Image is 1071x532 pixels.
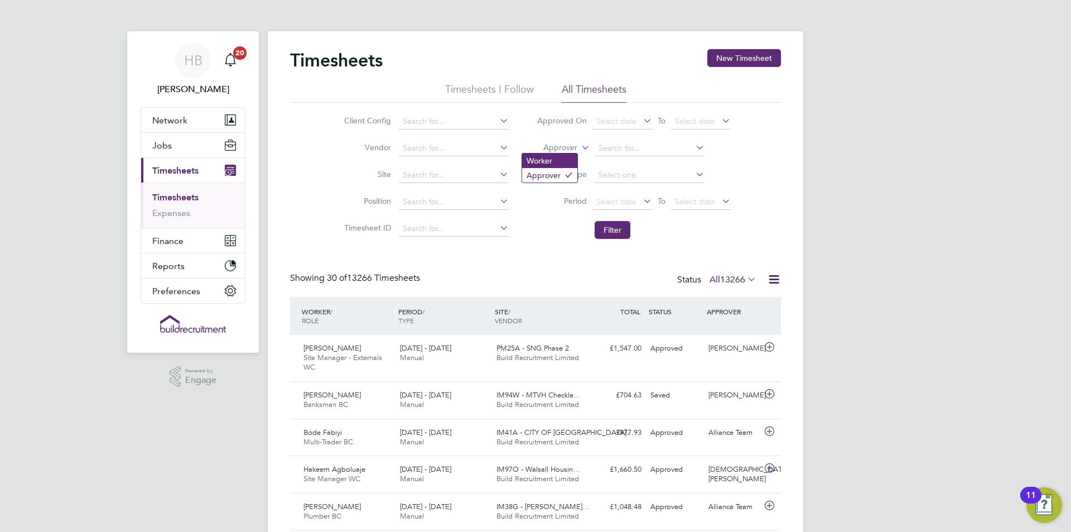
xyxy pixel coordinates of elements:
[141,133,245,157] button: Jobs
[170,366,217,387] a: Powered byEngage
[341,223,391,233] label: Timesheet ID
[710,274,756,285] label: All
[141,228,245,253] button: Finance
[399,221,509,237] input: Search for...
[400,437,424,447] span: Manual
[399,194,509,210] input: Search for...
[141,253,245,278] button: Reports
[160,315,226,333] img: buildrec-logo-retina.png
[588,339,646,358] div: £1,547.00
[341,116,391,126] label: Client Config
[704,339,762,358] div: [PERSON_NAME]
[400,464,451,474] span: [DATE] - [DATE]
[327,272,420,284] span: 13266 Timesheets
[303,437,353,447] span: Multi-Trader BC
[303,353,382,372] span: Site Manager - Externals WC
[704,386,762,405] div: [PERSON_NAME]
[219,42,242,78] a: 20
[400,502,451,511] span: [DATE] - [DATE]
[496,464,580,474] span: IM97O - Walsall Housin…
[152,140,172,151] span: Jobs
[445,83,534,103] li: Timesheets I Follow
[290,272,422,284] div: Showing
[303,428,342,437] span: Bode Fabiyi
[395,301,492,330] div: PERIOD
[496,511,579,521] span: Build Recruitment Limited
[400,343,451,353] span: [DATE] - [DATE]
[341,169,391,179] label: Site
[496,502,590,511] span: IM38G - [PERSON_NAME]…
[646,386,704,405] div: Saved
[127,31,259,353] nav: Main navigation
[646,461,704,479] div: Approved
[492,301,588,330] div: SITE
[496,343,569,353] span: PM25A - SNG Phase 2
[675,196,715,207] span: Select date
[185,366,216,376] span: Powered by
[588,498,646,516] div: £1,048.48
[141,108,245,132] button: Network
[508,307,510,316] span: /
[152,261,185,271] span: Reports
[400,474,424,483] span: Manual
[496,400,579,409] span: Build Recruitment Limited
[400,428,451,437] span: [DATE] - [DATE]
[303,464,365,474] span: Hakeem Agboluaje
[495,316,522,325] span: VENDOR
[399,167,509,183] input: Search for...
[527,142,577,154] label: Approver
[399,114,509,130] input: Search for...
[303,502,361,511] span: [PERSON_NAME]
[646,498,704,516] div: Approved
[496,474,579,483] span: Build Recruitment Limited
[704,301,762,322] div: APPROVER
[400,390,451,400] span: [DATE] - [DATE]
[400,511,424,521] span: Manual
[646,424,704,442] div: Approved
[400,400,424,409] span: Manual
[330,307,332,316] span: /
[595,167,705,183] input: Select one
[303,400,348,409] span: Banksman BC
[302,316,319,325] span: ROLE
[596,196,636,207] span: Select date
[152,236,184,246] span: Finance
[185,376,216,385] span: Engage
[303,343,361,353] span: [PERSON_NAME]
[496,353,579,362] span: Build Recruitment Limited
[290,49,383,71] h2: Timesheets
[152,286,200,296] span: Preferences
[327,272,347,284] span: 30 of
[152,192,199,203] a: Timesheets
[646,339,704,358] div: Approved
[141,83,245,96] span: Hayley Barrance
[152,165,199,176] span: Timesheets
[707,49,781,67] button: New Timesheet
[620,307,640,316] span: TOTAL
[399,141,509,156] input: Search for...
[400,353,424,362] span: Manual
[141,42,245,96] a: HB[PERSON_NAME]
[588,386,646,405] div: £704.63
[299,301,395,330] div: WORKER
[522,168,577,183] li: Approver
[646,301,704,322] div: STATUS
[562,83,626,103] li: All Timesheets
[1026,495,1036,510] div: 11
[675,116,715,126] span: Select date
[184,53,202,68] span: HB
[677,272,759,288] div: Status
[537,196,587,206] label: Period
[233,46,247,60] span: 20
[141,158,245,183] button: Timesheets
[588,424,646,442] div: £977.93
[303,511,341,521] span: Plumber BC
[496,428,634,437] span: IM41A - CITY OF [GEOGRAPHIC_DATA]…
[595,221,630,239] button: Filter
[496,390,581,400] span: IM94W - MTVH Checkla…
[588,461,646,479] div: £1,660.50
[704,424,762,442] div: Alliance Team
[152,115,187,126] span: Network
[141,183,245,228] div: Timesheets
[341,142,391,152] label: Vendor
